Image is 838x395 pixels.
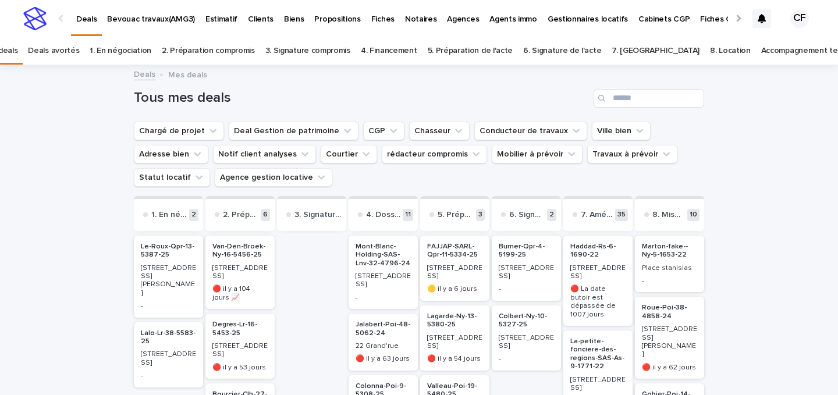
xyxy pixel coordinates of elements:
[168,67,207,80] p: Mes deals
[212,342,268,359] p: [STREET_ADDRESS]
[349,236,418,309] a: Mont-Blanc-Holding-SAS-Lnv-32-4796-24[STREET_ADDRESS]-
[141,243,196,259] p: Le-Roux-Qpr-13-5387-25
[499,312,554,329] p: Colbert-Ny-10-5327-25
[427,334,482,351] p: [STREET_ADDRESS]
[438,210,474,220] p: 5. Préparation de l'acte notarié
[403,209,413,221] p: 11
[229,122,358,140] button: Deal Gestion de patrimoine
[581,210,613,220] p: 7. Aménagements et travaux
[134,90,589,106] h1: Tous mes deals
[427,285,482,293] p: 🟡 il y a 6 jours
[134,322,203,387] a: Lalo-Lr-38-5583-25[STREET_ADDRESS]-
[790,9,809,28] div: CF
[710,37,751,65] a: 8. Location
[141,350,196,367] p: [STREET_ADDRESS]
[476,209,485,221] p: 3
[499,285,554,293] p: -
[366,210,400,220] p: 4. Dossier de financement
[356,342,411,350] p: 22 Grand'rue
[570,376,626,393] p: [STREET_ADDRESS]
[594,89,704,108] input: Search
[427,312,482,329] p: Lagarde-Ny-13-5380-25
[427,243,482,259] p: FAJJAP-SARL-Qpr-11-5334-25
[356,272,411,289] p: [STREET_ADDRESS]
[141,302,196,310] p: -
[261,209,270,221] p: 6
[612,37,699,65] a: 7. [GEOGRAPHIC_DATA]
[492,145,583,163] button: Mobilier à prévoir
[492,305,561,371] a: Colbert-Ny-10-5327-25[STREET_ADDRESS]-
[363,122,404,140] button: CGP
[134,236,203,318] a: Le-Roux-Qpr-13-5387-25[STREET_ADDRESS][PERSON_NAME]-
[492,236,561,301] a: Burner-Qpr-4-5199-25[STREET_ADDRESS]-
[23,7,47,30] img: stacker-logo-s-only.png
[499,355,554,363] p: -
[141,264,196,298] p: [STREET_ADDRESS][PERSON_NAME]
[134,145,208,163] button: Adresse bien
[356,321,411,337] p: Jalabert-Poi-48-5062-24
[635,236,704,293] a: Marton-fake--Ny-5-1653-22Place stanislas-
[615,209,628,221] p: 35
[265,37,350,65] a: 3. Signature compromis
[223,210,258,220] p: 2. Préparation compromis
[90,37,151,65] a: 1. En négociation
[134,168,210,187] button: Statut locatif
[570,337,626,371] p: La-petite-fonciere-des-regions-SAS-As-9-1771-22
[642,264,697,272] p: Place stanislas
[642,243,697,259] p: Marton-fake--Ny-5-1653-22
[635,297,704,379] a: Roue-Poi-38-4858-24[STREET_ADDRESS][PERSON_NAME]🔴 il y a 62 jours
[420,305,489,371] a: Lagarde-Ny-13-5380-25[STREET_ADDRESS]🔴 il y a 54 jours
[212,321,268,337] p: Degres-Lr-16-5453-25
[212,243,268,259] p: Van-Den-Broek-Ny-16-5456-25
[134,67,155,80] a: Deals
[499,243,554,259] p: Burner-Qpr-4-5199-25
[563,236,633,326] a: Haddad-Rs-6-1690-22[STREET_ADDRESS]🔴 La date butoir est dépassée de 1007 jours
[215,168,332,187] button: Agence gestion locative
[212,364,268,372] p: 🔴 il y a 53 jours
[349,314,418,371] a: Jalabert-Poi-48-5062-2422 Grand'rue🔴 il y a 63 jours
[652,210,685,220] p: 8. Mise en loc et gestion
[409,122,470,140] button: Chasseur
[382,145,487,163] button: rédacteur compromis
[570,264,626,281] p: [STREET_ADDRESS]
[642,364,697,372] p: 🔴 il y a 62 jours
[189,209,198,221] p: 2
[499,334,554,351] p: [STREET_ADDRESS]
[151,210,187,220] p: 1. En négociation
[427,355,482,363] p: 🔴 il y a 54 jours
[428,37,513,65] a: 5. Préparation de l'acte
[294,210,342,220] p: 3. Signature compromis
[212,285,268,302] p: 🔴 il y a 104 jours 📈
[499,264,554,281] p: [STREET_ADDRESS]
[356,243,411,268] p: Mont-Blanc-Holding-SAS-Lnv-32-4796-24
[642,277,697,285] p: -
[474,122,587,140] button: Conducteur de travaux
[141,372,196,380] p: -
[547,209,556,221] p: 2
[420,236,489,301] a: FAJJAP-SARL-Qpr-11-5334-25[STREET_ADDRESS]🟡 il y a 6 jours
[205,314,275,379] a: Degres-Lr-16-5453-25[STREET_ADDRESS]🔴 il y a 53 jours
[205,236,275,309] a: Van-Den-Broek-Ny-16-5456-25[STREET_ADDRESS]🔴 il y a 104 jours 📈
[321,145,377,163] button: Courtier
[356,294,411,302] p: -
[134,122,224,140] button: Chargé de projet
[687,209,699,221] p: 10
[356,355,411,363] p: 🔴 il y a 63 jours
[509,210,545,220] p: 6. Signature de l'acte notarié
[28,37,79,65] a: Deals avortés
[213,145,316,163] button: Notif client analyses
[570,243,626,259] p: Haddad-Rs-6-1690-22
[570,285,626,319] p: 🔴 La date butoir est dépassée de 1007 jours
[141,329,196,346] p: Lalo-Lr-38-5583-25
[642,304,697,321] p: Roue-Poi-38-4858-24
[592,122,651,140] button: Ville bien
[212,264,268,281] p: [STREET_ADDRESS]
[642,325,697,359] p: [STREET_ADDRESS][PERSON_NAME]
[162,37,255,65] a: 2. Préparation compromis
[523,37,601,65] a: 6. Signature de l'acte
[587,145,677,163] button: Travaux à prévoir
[361,37,417,65] a: 4. Financement
[427,264,482,281] p: [STREET_ADDRESS]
